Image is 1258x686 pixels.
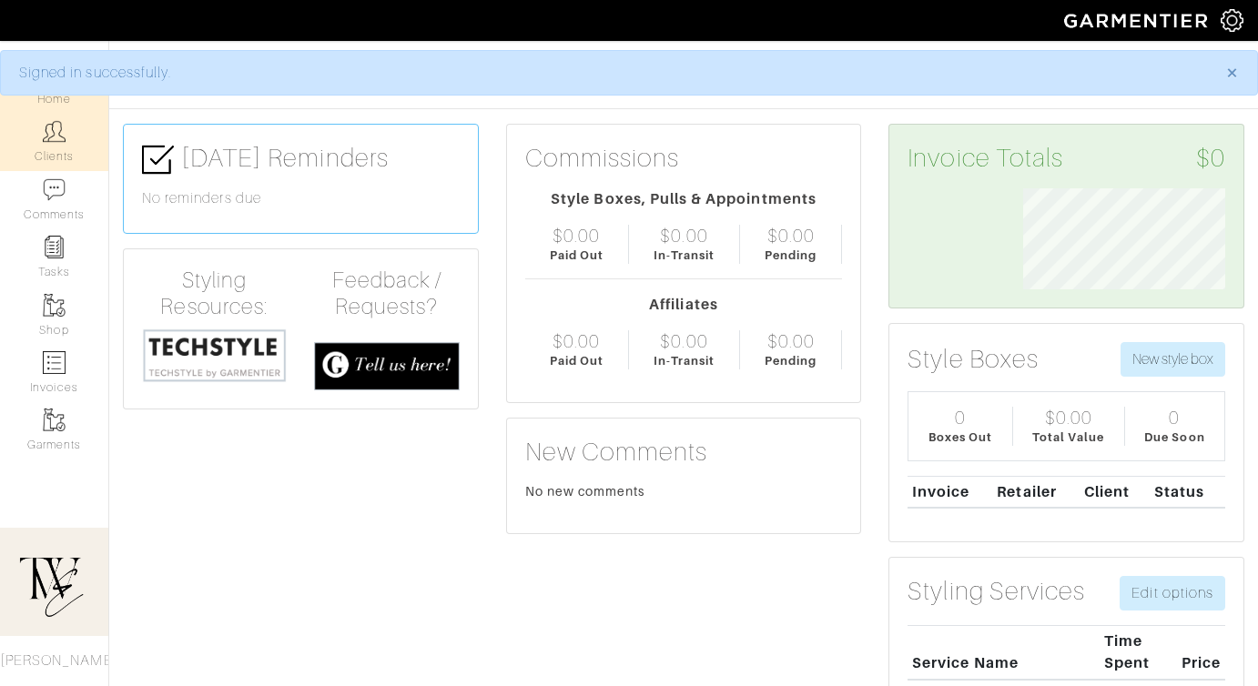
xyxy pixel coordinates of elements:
[1144,429,1204,446] div: Due Soon
[908,476,992,508] th: Invoice
[43,409,66,431] img: garments-icon-b7da505a4dc4fd61783c78ac3ca0ef83fa9d6f193b1c9dc38574b1d14d53ca28.png
[765,352,817,369] div: Pending
[1080,476,1150,508] th: Client
[525,482,843,500] div: No new comments
[1221,9,1243,32] img: gear-icon-white-bd11855cb880d31180b6d7d6211b90ccbf57a29d726f0c71d8c61bd08dd39cc2.png
[1164,626,1225,680] th: Price
[765,247,817,264] div: Pending
[1150,476,1225,508] th: Status
[1225,60,1239,85] span: ×
[908,626,1100,680] th: Service Name
[767,330,815,352] div: $0.00
[314,267,459,320] h4: Feedback / Requests?
[525,437,843,468] h3: New Comments
[908,344,1039,375] h3: Style Boxes
[43,351,66,374] img: orders-icon-0abe47150d42831381b5fb84f609e132dff9fe21cb692f30cb5eec754e2cba89.png
[142,267,287,320] h4: Styling Resources:
[1045,407,1092,429] div: $0.00
[142,144,174,176] img: check-box-icon-36a4915ff3ba2bd8f6e4f29bc755bb66becd62c870f447fc0dd1365fcfddab58.png
[553,330,600,352] div: $0.00
[43,178,66,201] img: comment-icon-a0a6a9ef722e966f86d9cbdc48e553b5cf19dbc54f86b18d962a5391bc8f6eb6.png
[553,225,600,247] div: $0.00
[1055,5,1221,36] img: garmentier-logo-header-white-b43fb05a5012e4ada735d5af1a66efaba907eab6374d6393d1fbf88cb4ef424d.png
[550,352,604,369] div: Paid Out
[142,190,460,207] h6: No reminders due
[525,143,680,174] h3: Commissions
[660,330,707,352] div: $0.00
[654,247,715,264] div: In-Transit
[525,294,843,316] div: Affiliates
[142,328,287,383] img: techstyle-93310999766a10050dc78ceb7f971a75838126fd19372ce40ba20cdf6a89b94b.png
[908,576,1085,607] h3: Styling Services
[314,342,459,390] img: feedback_requests-3821251ac2bd56c73c230f3229a5b25d6eb027adea667894f41107c140538ee0.png
[955,407,966,429] div: 0
[1120,576,1225,610] a: Edit options
[908,143,1225,174] h3: Invoice Totals
[1169,407,1180,429] div: 0
[142,143,460,176] h3: [DATE] Reminders
[43,120,66,143] img: clients-icon-6bae9207a08558b7cb47a8932f037763ab4055f8c8b6bfacd5dc20c3e0201464.png
[525,188,843,210] div: Style Boxes, Pulls & Appointments
[43,294,66,317] img: garments-icon-b7da505a4dc4fd61783c78ac3ca0ef83fa9d6f193b1c9dc38574b1d14d53ca28.png
[767,225,815,247] div: $0.00
[550,247,604,264] div: Paid Out
[1032,429,1105,446] div: Total Value
[19,62,1199,84] div: Signed in successfully.
[1100,626,1164,680] th: Time Spent
[660,225,707,247] div: $0.00
[1121,342,1225,377] button: New style box
[993,476,1080,508] th: Retailer
[43,236,66,258] img: reminder-icon-8004d30b9f0a5d33ae49ab947aed9ed385cf756f9e5892f1edd6e32f2345188e.png
[654,352,715,369] div: In-Transit
[1196,143,1225,174] span: $0
[928,429,992,446] div: Boxes Out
